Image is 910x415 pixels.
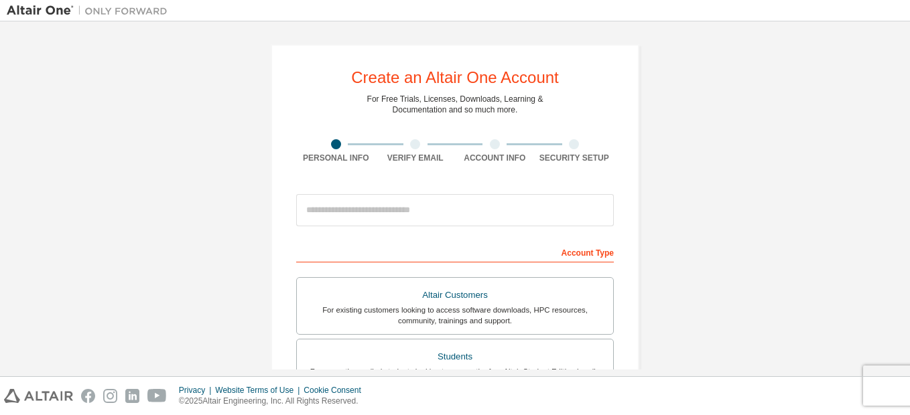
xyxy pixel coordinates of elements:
img: facebook.svg [81,389,95,403]
p: © 2025 Altair Engineering, Inc. All Rights Reserved. [179,396,369,407]
div: Website Terms of Use [215,385,304,396]
div: Cookie Consent [304,385,369,396]
img: linkedin.svg [125,389,139,403]
div: For Free Trials, Licenses, Downloads, Learning & Documentation and so much more. [367,94,543,115]
div: Account Type [296,241,614,262]
div: Account Info [455,153,535,163]
div: Privacy [179,385,215,396]
div: Altair Customers [305,286,605,305]
img: instagram.svg [103,389,117,403]
img: altair_logo.svg [4,389,73,403]
img: youtube.svg [147,389,167,403]
div: Students [305,347,605,366]
div: Security Setup [535,153,614,163]
div: Create an Altair One Account [351,70,559,86]
div: Personal Info [296,153,376,163]
div: For currently enrolled students looking to access the free Altair Student Edition bundle and all ... [305,366,605,388]
div: Verify Email [376,153,456,163]
div: For existing customers looking to access software downloads, HPC resources, community, trainings ... [305,305,605,326]
img: Altair One [7,4,174,17]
